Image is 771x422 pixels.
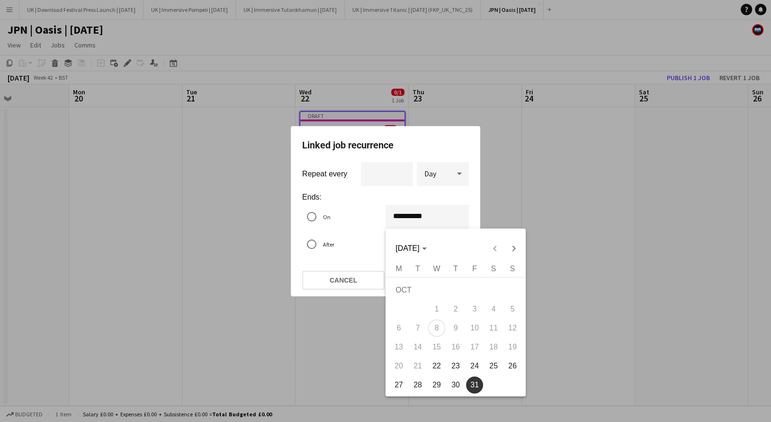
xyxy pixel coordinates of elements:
[447,339,464,356] span: 16
[389,376,408,394] button: 27-10-2025
[503,319,522,338] button: 12-10-2025
[484,357,503,376] button: 25-10-2025
[484,300,503,319] button: 04-10-2025
[427,300,446,319] button: 01-10-2025
[389,319,408,338] button: 06-10-2025
[447,320,464,337] span: 9
[446,319,465,338] button: 09-10-2025
[447,301,464,318] span: 2
[390,376,407,394] span: 27
[447,376,464,394] span: 30
[409,358,426,375] span: 21
[504,320,521,337] span: 12
[503,338,522,357] button: 19-10-2025
[503,357,522,376] button: 26-10-2025
[504,339,521,356] span: 19
[466,358,483,375] span: 24
[465,319,484,338] button: 10-10-2025
[446,338,465,357] button: 16-10-2025
[465,338,484,357] button: 17-10-2025
[466,301,483,318] span: 3
[415,265,420,273] span: T
[428,339,445,356] span: 15
[465,376,484,394] button: 31-10-2025
[427,376,446,394] button: 29-10-2025
[427,319,446,338] button: 08-10-2025
[409,339,426,356] span: 14
[408,376,427,394] button: 28-10-2025
[389,338,408,357] button: 13-10-2025
[409,320,426,337] span: 7
[428,320,445,337] span: 8
[484,319,503,338] button: 11-10-2025
[453,265,458,273] span: T
[408,357,427,376] button: 21-10-2025
[390,320,407,337] span: 6
[446,376,465,394] button: 30-10-2025
[446,357,465,376] button: 23-10-2025
[446,300,465,319] button: 02-10-2025
[390,358,407,375] span: 20
[466,320,483,337] span: 10
[392,240,430,257] button: Choose month and year
[510,265,515,273] span: S
[427,357,446,376] button: 22-10-2025
[485,301,502,318] span: 4
[389,357,408,376] button: 20-10-2025
[504,301,521,318] span: 5
[504,239,523,258] button: Next month
[408,319,427,338] button: 07-10-2025
[395,244,419,252] span: [DATE]
[465,357,484,376] button: 24-10-2025
[447,358,464,375] span: 23
[466,339,483,356] span: 17
[395,265,402,273] span: M
[484,338,503,357] button: 18-10-2025
[389,281,522,300] td: OCT
[433,265,440,273] span: W
[472,265,477,273] span: F
[504,358,521,375] span: 26
[465,300,484,319] button: 03-10-2025
[390,339,407,356] span: 13
[409,376,426,394] span: 28
[485,339,502,356] span: 18
[428,301,445,318] span: 1
[485,358,502,375] span: 25
[466,376,483,394] span: 31
[427,338,446,357] button: 15-10-2025
[485,320,502,337] span: 11
[428,358,445,375] span: 22
[503,300,522,319] button: 05-10-2025
[428,376,445,394] span: 29
[491,265,496,273] span: S
[408,338,427,357] button: 14-10-2025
